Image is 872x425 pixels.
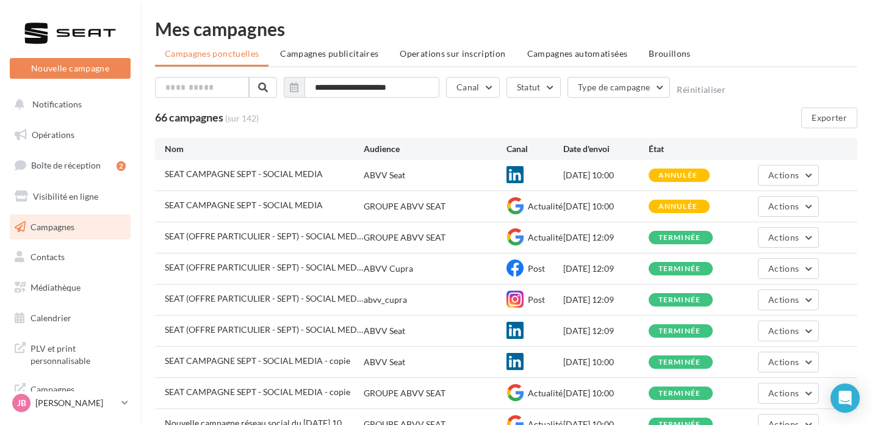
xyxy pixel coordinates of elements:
span: Operations sur inscription [400,48,505,59]
div: terminée [658,358,701,366]
button: Actions [758,383,819,404]
span: Campagnes DataOnDemand [31,381,126,407]
button: Exporter [801,107,857,128]
button: Actions [758,165,819,186]
p: [PERSON_NAME] [35,397,117,409]
div: annulée [658,172,697,180]
span: Opérations [32,129,74,140]
div: Audience [364,143,506,155]
div: [DATE] 12:09 [563,263,649,275]
button: Réinitialiser [677,85,726,95]
span: SEAT CAMPAGNE SEPT - SOCIAL MEDIA - copie [165,387,350,397]
a: Calendrier [7,305,133,331]
button: Nouvelle campagne [10,58,131,79]
span: SEAT CAMPAGNE SEPT - SOCIAL MEDIA [165,200,323,210]
span: Campagnes automatisées [527,48,628,59]
div: [DATE] 12:09 [563,231,649,244]
span: Visibilité en ligne [33,191,98,202]
div: terminée [658,327,701,335]
div: [DATE] 10:00 [563,356,649,368]
div: GROUPE ABVV SEAT [364,231,445,244]
span: Actualité [528,388,563,398]
span: Actualité [528,201,563,211]
div: GROUPE ABVV SEAT [364,200,445,212]
span: Campagnes publicitaires [280,48,378,59]
span: Brouillons [649,48,691,59]
span: SEAT (OFFRE PARTICULIER - SEPT) - SOCIAL MEDIA [165,324,363,335]
div: [DATE] 10:00 [563,169,649,181]
div: Mes campagnes [155,20,857,38]
div: ABVV Seat [364,169,405,181]
a: PLV et print personnalisable [7,335,133,371]
div: terminée [658,296,701,304]
span: Actions [768,294,799,305]
a: Médiathèque [7,275,133,300]
div: ABVV Seat [364,356,405,368]
button: Notifications [7,92,128,117]
button: Actions [758,352,819,372]
a: Visibilité en ligne [7,184,133,209]
span: SEAT CAMPAGNE SEPT - SOCIAL MEDIA [165,169,323,179]
span: Notifications [32,99,82,109]
span: Contacts [31,252,65,262]
div: État [649,143,734,155]
span: Post [528,294,545,305]
div: Nom [165,143,364,155]
a: JB [PERSON_NAME] [10,391,131,415]
div: terminée [658,390,701,398]
span: JB [17,397,26,409]
span: Actions [768,232,799,242]
div: Date d'envoi [563,143,649,155]
div: terminée [658,265,701,273]
div: terminée [658,234,701,242]
div: GROUPE ABVV SEAT [364,387,445,399]
span: Actions [768,263,799,274]
div: ABVV Cupra [364,263,413,275]
span: Boîte de réception [31,160,101,170]
div: abvv_cupra [364,294,407,306]
button: Actions [758,258,819,279]
a: Contacts [7,244,133,270]
div: [DATE] 10:00 [563,387,649,399]
span: Actions [768,325,799,336]
div: [DATE] 12:09 [563,325,649,337]
button: Actions [758,321,819,341]
span: Calendrier [31,313,71,323]
button: Actions [758,227,819,248]
span: Post [528,263,545,274]
div: [DATE] 10:00 [563,200,649,212]
span: Médiathèque [31,282,81,292]
button: Actions [758,289,819,310]
button: Statut [506,77,561,98]
button: Canal [446,77,500,98]
div: ABVV Seat [364,325,405,337]
span: Actualité [528,232,563,242]
span: PLV et print personnalisable [31,340,126,366]
span: SEAT (OFFRE PARTICULIER - SEPT) - SOCIAL MEDIA [165,231,363,241]
a: Campagnes [7,214,133,240]
a: Opérations [7,122,133,148]
div: Open Intercom Messenger [831,383,860,413]
span: Actions [768,388,799,398]
div: 2 [117,161,126,171]
span: Actions [768,170,799,180]
div: Canal [506,143,563,155]
span: SEAT (OFFRE PARTICULIER - SEPT) - SOCIAL MEDIA [165,293,363,303]
div: annulée [658,203,697,211]
span: SEAT CAMPAGNE SEPT - SOCIAL MEDIA - copie [165,355,350,366]
span: 66 campagnes [155,111,223,124]
span: Actions [768,201,799,211]
div: [DATE] 12:09 [563,294,649,306]
span: SEAT (OFFRE PARTICULIER - SEPT) - SOCIAL MEDIA [165,262,363,272]
button: Type de campagne [568,77,671,98]
span: Actions [768,357,799,367]
a: Campagnes DataOnDemand [7,376,133,412]
span: Campagnes [31,221,74,231]
span: (sur 142) [225,112,259,125]
a: Boîte de réception2 [7,152,133,178]
button: Actions [758,196,819,217]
